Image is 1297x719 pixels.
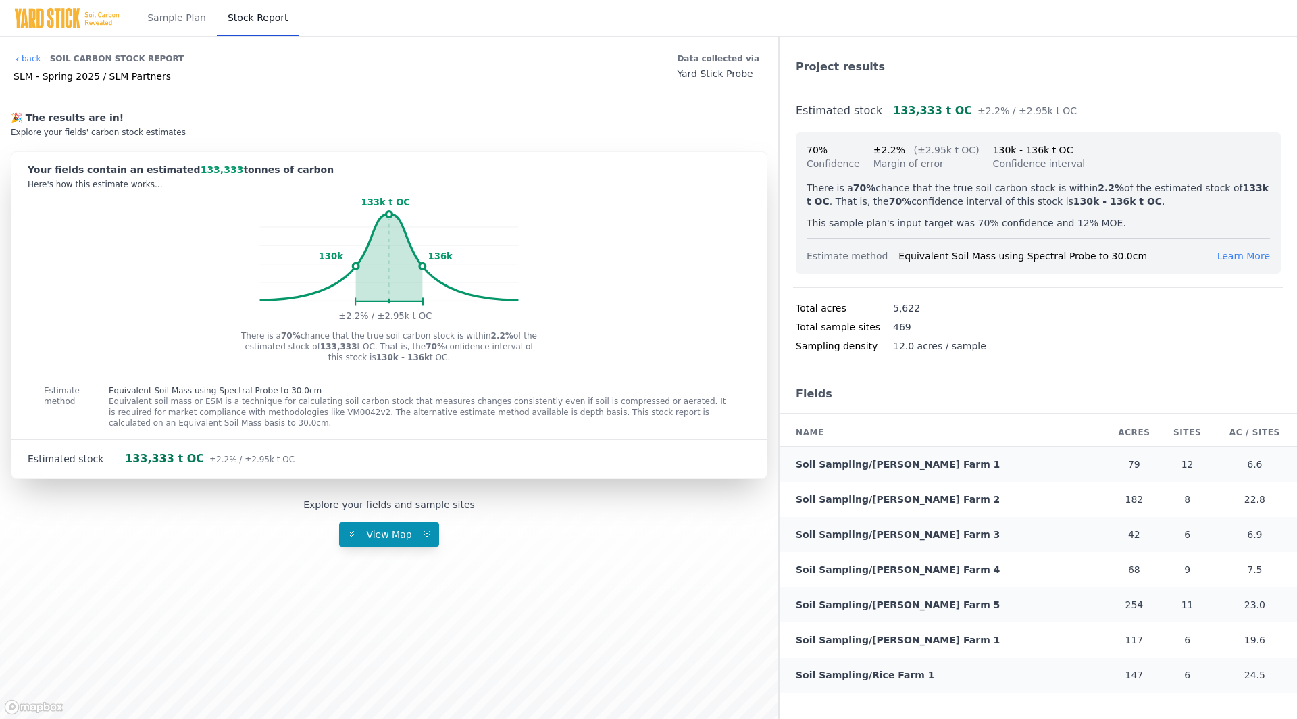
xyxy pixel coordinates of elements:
[807,182,1269,207] strong: 133k t OC
[780,375,1297,414] div: Fields
[893,103,1077,119] div: 133,333 t OC
[807,157,860,170] div: Confidence
[1213,552,1297,587] td: 7.5
[889,196,912,207] strong: 70%
[893,320,911,334] div: 469
[796,301,893,315] div: Total acres
[796,339,893,353] div: Sampling density
[1106,552,1162,587] td: 68
[125,451,295,467] div: 133,333 t OC
[109,396,734,428] p: Equivalent soil mass or ESM is a technique for calculating soil carbon stock that measures change...
[873,145,905,155] span: ±2.2%
[361,197,411,207] tspan: 133k t OC
[338,311,432,321] tspan: ±2.2% / ±2.95k t OC
[303,498,475,512] div: Explore your fields and sample sites
[796,320,893,334] div: Total sample sites
[1163,658,1213,693] td: 6
[893,301,920,315] div: 5,622
[807,181,1270,208] p: There is a chance that the true soil carbon stock is within of the estimated stock of . That is, ...
[993,145,1073,155] span: 130k - 136k t OC
[1213,482,1297,517] td: 22.8
[1073,196,1162,207] strong: 130k - 136k t OC
[993,157,1086,170] div: Confidence interval
[339,522,439,547] button: View Map
[238,330,540,363] p: There is a chance that the true soil carbon stock is within of the estimated stock of t OC. That ...
[807,145,828,155] span: 70%
[320,342,357,351] strong: 133,333
[913,145,979,155] span: (±2.95k t OC)
[1163,552,1213,587] td: 9
[780,419,1106,447] th: Name
[1163,447,1213,482] td: 12
[201,164,244,175] span: 133,333
[1106,658,1162,693] td: 147
[796,60,885,73] a: Project results
[853,182,876,193] strong: 70%
[319,251,343,262] tspan: 130k
[426,342,445,351] strong: 70%
[807,249,898,263] div: Estimate method
[1163,622,1213,658] td: 6
[1098,182,1124,193] strong: 2.2%
[11,127,767,138] div: Explore your fields' carbon stock estimates
[428,251,453,262] tspan: 136k
[1163,587,1213,622] td: 11
[1106,447,1162,482] td: 79
[796,599,1000,610] a: Soil Sampling/[PERSON_NAME] Farm 5
[873,157,980,170] div: Margin of error
[1163,517,1213,552] td: 6
[1163,419,1213,447] th: Sites
[28,179,751,190] div: Here's how this estimate works...
[677,67,759,80] div: Yard Stick Probe
[209,455,295,464] span: ±2.2% / ±2.95k t OC
[1106,482,1162,517] td: 182
[796,104,882,117] a: Estimated stock
[11,374,76,439] div: Estimate method
[1213,622,1297,658] td: 19.6
[677,51,759,67] div: Data collected via
[376,353,430,362] strong: 130k - 136k
[807,216,1270,230] p: This sample plan's input target was 70% confidence and 12% MOE.
[491,331,513,341] strong: 2.2%
[50,48,184,70] div: Soil Carbon Stock Report
[1106,419,1162,447] th: Acres
[281,331,301,341] strong: 70%
[1217,251,1270,262] span: Learn More
[796,670,935,680] a: Soil Sampling/Rice Farm 1
[109,385,734,396] p: Equivalent Soil Mass using Spectral Probe to 30.0cm
[796,459,1000,470] a: Soil Sampling/[PERSON_NAME] Farm 1
[1213,658,1297,693] td: 24.5
[11,111,767,124] div: 🎉 The results are in!
[1106,517,1162,552] td: 42
[1213,517,1297,552] td: 6.9
[796,635,1000,645] a: Soil Sampling/[PERSON_NAME] Farm 1
[1106,622,1162,658] td: 117
[28,163,751,176] div: Your fields contain an estimated tonnes of carbon
[796,564,1000,575] a: Soil Sampling/[PERSON_NAME] Farm 4
[1163,482,1213,517] td: 8
[1213,419,1297,447] th: AC / Sites
[1213,447,1297,482] td: 6.6
[14,7,120,29] img: Yard Stick Logo
[358,529,419,540] span: View Map
[14,70,184,83] div: SLM - Spring 2025 / SLM Partners
[898,249,1217,263] div: Equivalent Soil Mass using Spectral Probe to 30.0cm
[977,105,1077,116] span: ±2.2% / ±2.95k t OC
[1213,587,1297,622] td: 23.0
[796,529,1000,540] a: Soil Sampling/[PERSON_NAME] Farm 3
[28,452,125,466] div: Estimated stock
[1106,587,1162,622] td: 254
[14,53,41,64] a: back
[796,494,1000,505] a: Soil Sampling/[PERSON_NAME] Farm 2
[893,339,986,353] div: 12.0 acres / sample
